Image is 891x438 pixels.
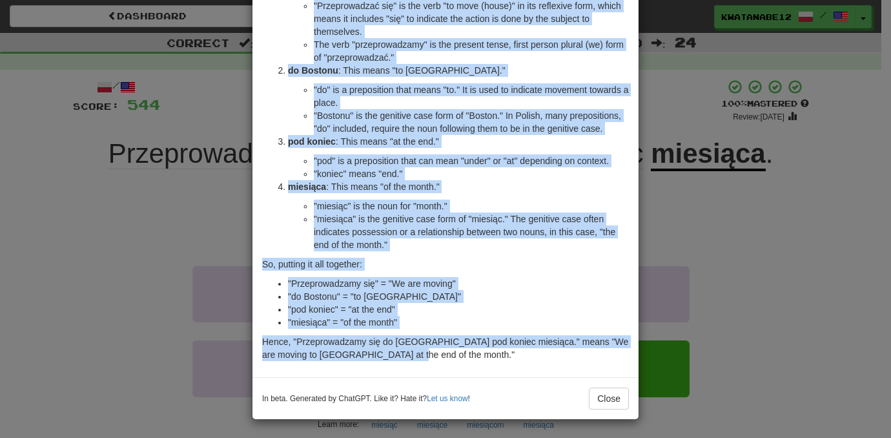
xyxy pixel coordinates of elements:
[314,154,629,167] li: "pod" is a preposition that can mean "under" or "at" depending on context.
[262,335,629,361] p: Hence, "Przeprowadzamy się do [GEOGRAPHIC_DATA] pod koniec miesiąca." means "We are moving to [GE...
[288,135,629,148] p: : This means "at the end."
[288,316,629,329] li: "miesiąca" = "of the month"
[288,303,629,316] li: "pod koniec" = "at the end"
[288,182,326,192] strong: miesiąca
[288,277,629,290] li: "Przeprowadzamy się" = "We are moving"
[288,64,629,77] p: : This means "to [GEOGRAPHIC_DATA]."
[288,136,336,147] strong: pod koniec
[288,290,629,303] li: "do Bostonu" = "to [GEOGRAPHIC_DATA]"
[262,393,470,404] small: In beta. Generated by ChatGPT. Like it? Hate it? !
[314,109,629,135] li: "Bostonu" is the genitive case form of "Boston." In Polish, many prepositions, "do" included, req...
[288,180,629,193] p: : This means "of the month."
[589,388,629,410] button: Close
[314,200,629,213] li: "miesiąc" is the noun for "month."
[314,213,629,251] li: "miesiąca" is the genitive case form of "miesiąc." The genitive case often indicates possession o...
[314,83,629,109] li: "do" is a preposition that means "to." It is used to indicate movement towards a place.
[427,394,467,403] a: Let us know
[314,38,629,64] li: The verb "przeprowadzamy" is the present tense, first person plural (we) form of "przeprowadzać."
[314,167,629,180] li: "koniec" means "end."
[288,65,338,76] strong: do Bostonu
[262,258,629,271] p: So, putting it all together:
